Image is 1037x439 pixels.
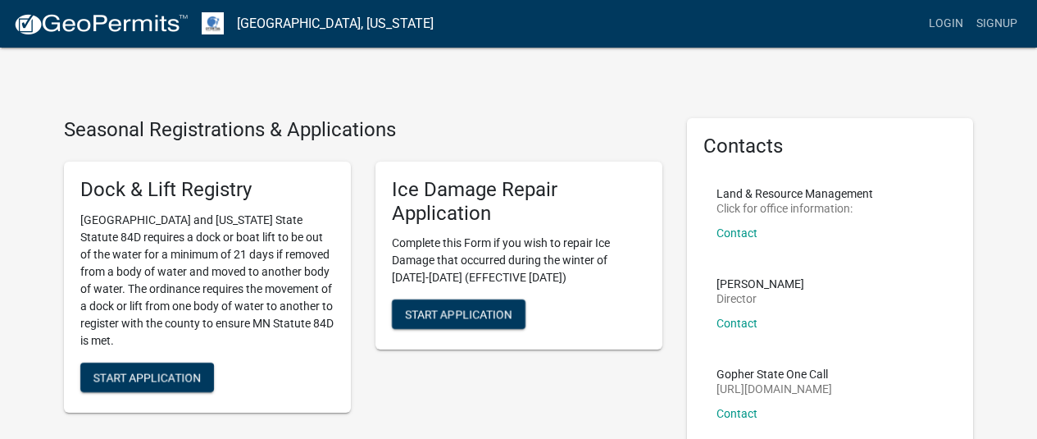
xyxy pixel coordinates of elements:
[716,203,873,214] p: Click for office information:
[80,363,214,392] button: Start Application
[922,8,970,39] a: Login
[716,293,804,304] p: Director
[64,118,662,142] h4: Seasonal Registrations & Applications
[237,10,434,38] a: [GEOGRAPHIC_DATA], [US_STATE]
[716,278,804,290] p: [PERSON_NAME]
[202,12,224,34] img: Otter Tail County, Minnesota
[80,178,334,202] h5: Dock & Lift Registry
[716,368,832,380] p: Gopher State One Call
[716,383,832,395] p: [URL][DOMAIN_NAME]
[970,8,1024,39] a: Signup
[405,308,512,321] span: Start Application
[392,300,525,329] button: Start Application
[93,370,201,383] span: Start Application
[703,135,957,158] h5: Contacts
[716,188,873,199] p: Land & Resource Management
[80,212,334,350] p: [GEOGRAPHIC_DATA] and [US_STATE] State Statute 84D requires a dock or boat lift to be out of the ...
[716,317,757,330] a: Contact
[392,178,646,226] h5: Ice Damage Repair Application
[716,407,757,420] a: Contact
[392,235,646,286] p: Complete this Form if you wish to repair Ice Damage that occurred during the winter of [DATE]-[DA...
[716,226,757,240] a: Contact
